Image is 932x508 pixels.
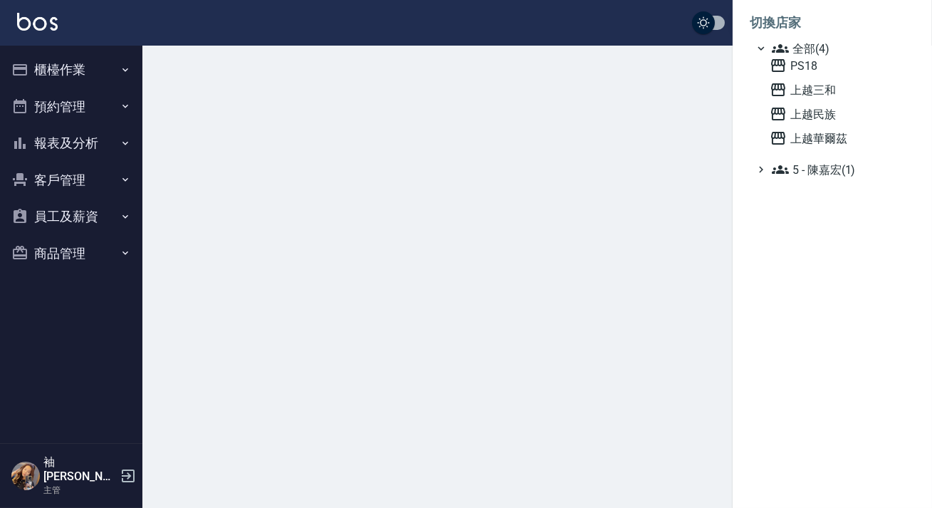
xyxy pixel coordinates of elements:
span: 5 - 陳嘉宏(1) [772,161,909,178]
span: 上越華爾茲 [770,130,909,147]
span: 上越三和 [770,81,909,98]
span: 全部(4) [772,40,909,57]
span: PS18 [770,57,909,74]
li: 切換店家 [750,6,915,40]
span: 上越民族 [770,105,909,123]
